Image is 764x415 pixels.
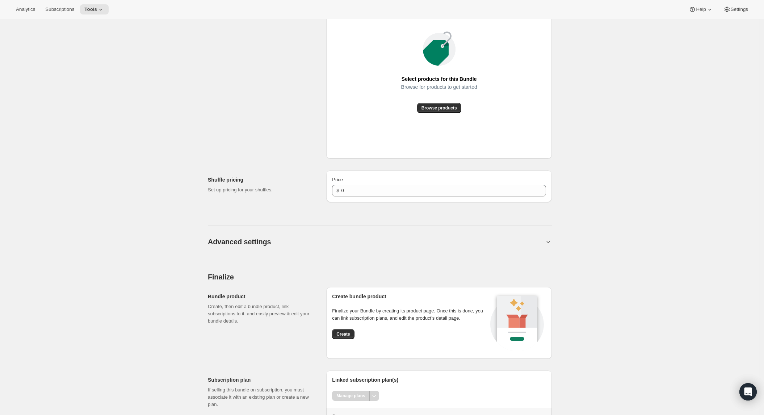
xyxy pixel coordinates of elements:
span: Analytics [16,7,35,12]
span: Price [332,177,343,182]
input: 10.00 [341,185,535,196]
h2: Bundle product [208,293,315,300]
button: Browse products [417,103,461,113]
div: Open Intercom Messenger [739,383,757,401]
button: Analytics [12,4,39,14]
button: Advanced settings [208,237,545,246]
span: $ [336,188,339,193]
span: Tools [84,7,97,12]
p: If selling this bundle on subscription, you must associate it with an existing plan or create a n... [208,386,315,408]
p: Finalize your Bundle by creating its product page. Once this is done, you can link subscription p... [332,307,488,322]
span: Subscriptions [45,7,74,12]
h2: Create bundle product [332,293,488,300]
button: Subscriptions [41,4,79,14]
button: Help [684,4,717,14]
span: Browse products [421,105,457,111]
span: Select products for this Bundle [402,74,477,84]
h2: Advanced settings [208,237,271,246]
h2: Shuffle pricing [208,176,315,183]
h2: Linked subscription plan(s) [332,376,546,383]
span: Settings [731,7,748,12]
button: Tools [80,4,109,14]
h2: Finalize [208,273,552,281]
p: Set up pricing for your shuffles. [208,186,315,194]
button: Settings [719,4,752,14]
span: Create [336,331,350,337]
button: Create [332,329,354,339]
span: Browse for products to get started [401,82,477,92]
span: Help [696,7,706,12]
h2: Subscription plan [208,376,315,383]
p: Create, then edit a bundle product, link subscriptions to it, and easily preview & edit your bund... [208,303,315,325]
